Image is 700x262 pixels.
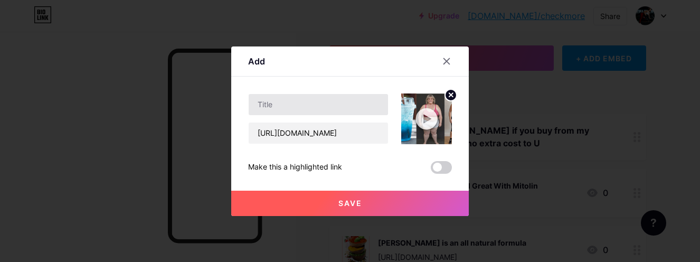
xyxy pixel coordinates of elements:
img: link_thumbnail [401,93,452,144]
input: URL [249,123,388,144]
button: Save [231,191,469,216]
input: Title [249,94,388,115]
div: Make this a highlighted link [248,161,342,174]
div: Add [248,55,265,68]
span: Save [338,199,362,208]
